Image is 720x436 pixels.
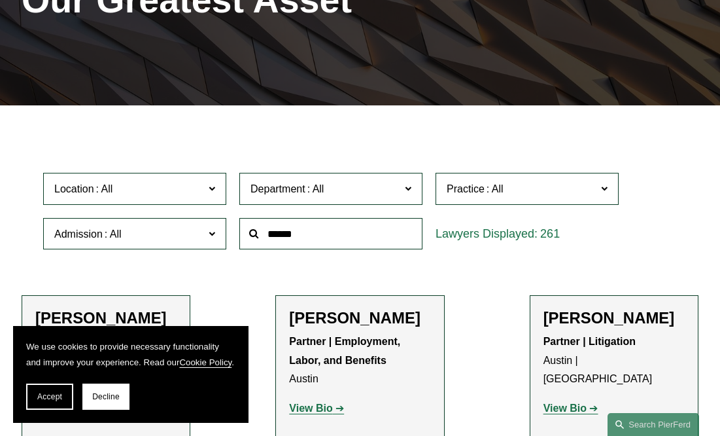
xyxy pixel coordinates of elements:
[543,403,598,414] a: View Bio
[82,384,129,410] button: Decline
[447,183,485,194] span: Practice
[54,228,103,240] span: Admission
[289,333,430,389] p: Austin
[543,309,685,328] h2: [PERSON_NAME]
[289,403,344,414] a: View Bio
[54,183,94,194] span: Location
[543,336,636,347] strong: Partner | Litigation
[289,309,430,328] h2: [PERSON_NAME]
[92,392,120,401] span: Decline
[608,413,699,436] a: Search this site
[289,403,332,414] strong: View Bio
[543,403,587,414] strong: View Bio
[179,357,231,367] a: Cookie Policy
[540,227,560,240] span: 261
[289,336,403,366] strong: Partner | Employment, Labor, and Benefits
[35,309,177,328] h2: [PERSON_NAME]
[13,326,249,423] section: Cookie banner
[26,339,235,371] p: We use cookies to provide necessary functionality and improve your experience. Read our .
[543,333,685,389] p: Austin | [GEOGRAPHIC_DATA]
[37,392,62,401] span: Accept
[250,183,305,194] span: Department
[26,384,73,410] button: Accept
